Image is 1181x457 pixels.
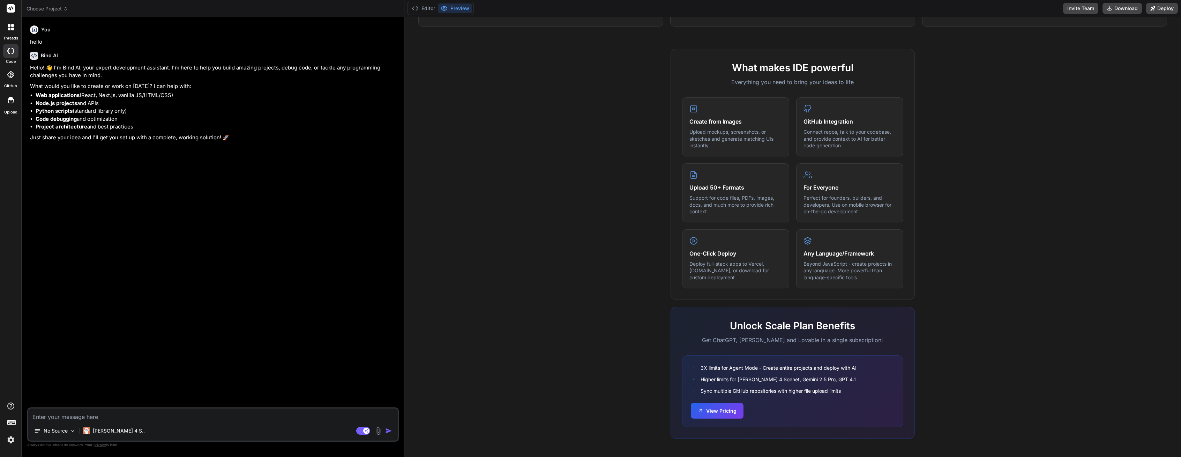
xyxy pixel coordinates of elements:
[691,403,743,419] button: View Pricing
[385,427,392,434] img: icon
[41,26,51,33] h6: You
[803,260,896,281] p: Beyond JavaScript - create projects in any language. More powerful than language-specific tools
[689,128,782,149] p: Upload mockups, screenshots, or sketches and generate matching UIs instantly
[689,194,782,215] p: Support for code files, PDFs, images, docs, and much more to provide rich context
[803,249,896,258] h4: Any Language/Framework
[682,318,903,333] h2: Unlock Scale Plan Benefits
[1102,3,1142,14] button: Download
[689,117,782,126] h4: Create from Images
[94,443,106,447] span: privacy
[803,128,896,149] p: Connect repos, talk to your codebase, and provide context to AI for better code generation
[41,52,58,59] h6: Bind AI
[689,260,782,281] p: Deploy full-stack apps to Vercel, [DOMAIN_NAME], or download for custom deployment
[30,82,397,90] p: What would you like to create or work on [DATE]? I can help with:
[1063,3,1098,14] button: Invite Team
[27,5,68,12] span: Choose Project
[27,442,399,448] p: Always double-check its answers. Your in Bind
[803,183,896,192] h4: For Everyone
[374,427,382,435] img: attachment
[36,108,73,114] strong: Python scripts
[1146,3,1178,14] button: Deploy
[30,134,397,142] p: Just share your idea and I'll get you set up with a complete, working solution! 🚀
[803,194,896,215] p: Perfect for founders, builders, and developers. Use on mobile browser for on-the-go development
[30,38,397,46] p: hello
[6,59,16,65] label: code
[36,123,87,130] strong: Project architecture
[44,427,68,434] p: No Source
[682,78,903,86] p: Everything you need to bring your ideas to life
[36,116,77,122] strong: Code debugging
[5,434,17,446] img: settings
[36,107,397,115] li: (standard library only)
[30,64,397,80] p: Hello! 👋 I'm Bind AI, your expert development assistant. I'm here to help you build amazing proje...
[4,83,17,89] label: GitHub
[70,428,76,434] img: Pick Models
[4,109,17,115] label: Upload
[93,427,145,434] p: [PERSON_NAME] 4 S..
[701,387,841,395] span: Sync multiple GitHub repositories with higher file upload limits
[36,115,397,123] li: and optimization
[682,60,903,75] h2: What makes IDE powerful
[438,3,472,13] button: Preview
[36,123,397,131] li: and best practices
[682,336,903,344] p: Get ChatGPT, [PERSON_NAME] and Lovable in a single subscription!
[3,35,18,41] label: threads
[803,117,896,126] h4: GitHub Integration
[701,364,857,371] span: 3X limits for Agent Mode - Create entire projects and deploy with AI
[36,99,397,108] li: and APIs
[689,183,782,192] h4: Upload 50+ Formats
[83,427,90,434] img: Claude 4 Sonnet
[689,249,782,258] h4: One-Click Deploy
[409,3,438,13] button: Editor
[36,91,397,99] li: (React, Next.js, vanilla JS/HTML/CSS)
[701,376,856,383] span: Higher limits for [PERSON_NAME] 4 Sonnet, Gemini 2.5 Pro, GPT 4.1
[36,100,77,106] strong: Node.js projects
[36,92,80,98] strong: Web applications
